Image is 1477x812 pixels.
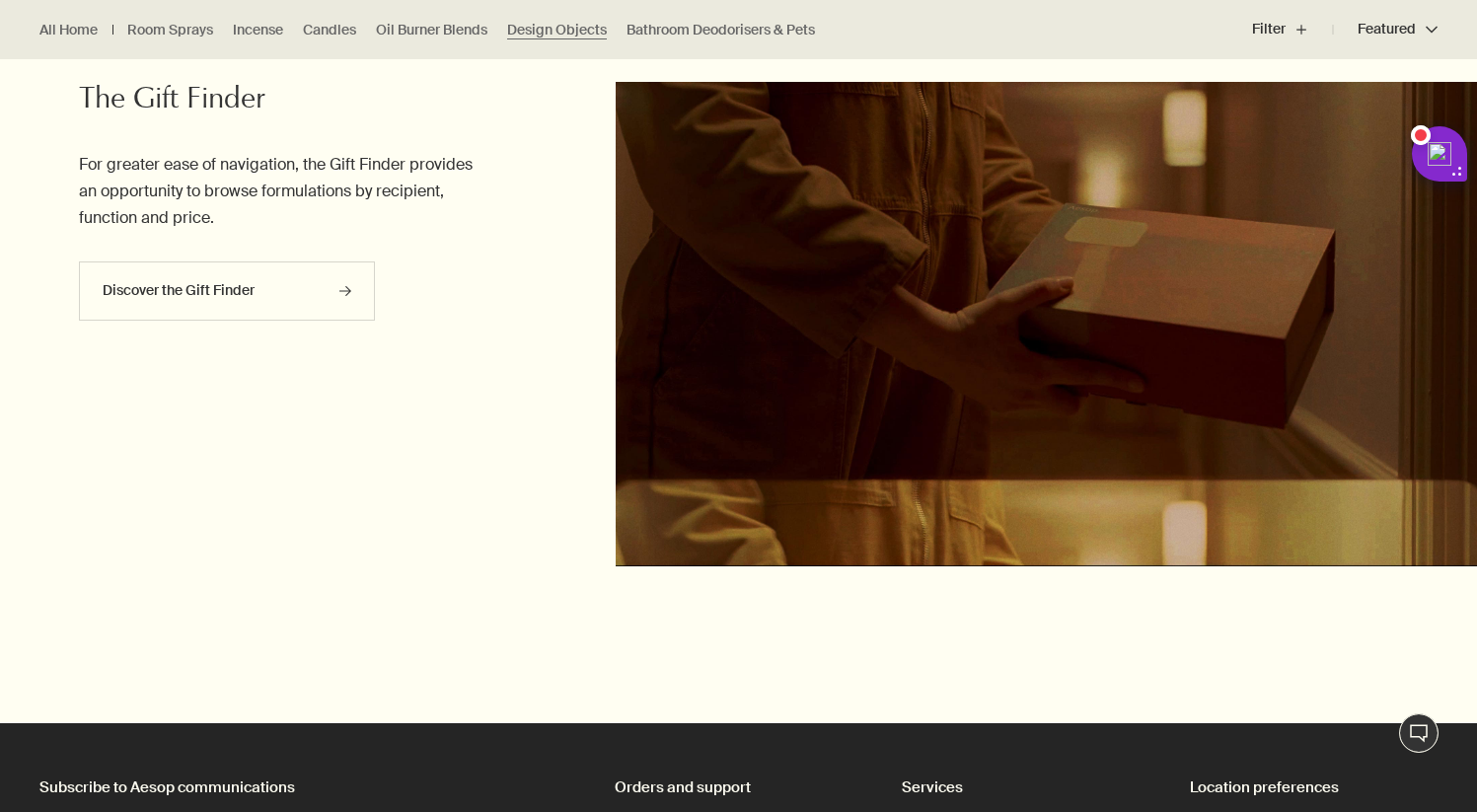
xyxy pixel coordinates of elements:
h2: Services [902,773,1149,802]
h2: Orders and support [615,773,862,802]
a: Discover the Gift Finder [79,261,375,321]
h2: The Gift Finder [79,82,492,121]
a: Oil Burner Blends [376,21,487,39]
h2: Location preferences [1190,773,1438,802]
a: All Home [39,21,98,39]
a: Room Sprays [127,21,213,39]
button: Live Assistance [1399,713,1439,753]
a: Bathroom Deodorisers & Pets [627,21,815,39]
p: For greater ease of navigation, the Gift Finder provides an opportunity to browse formulations by... [79,151,492,232]
a: Candles [303,21,356,39]
button: Filter [1252,6,1333,53]
img: Aesop Gift Finder [616,82,1477,566]
button: Featured [1333,6,1438,53]
a: Incense [233,21,283,39]
h2: Subscribe to Aesop communications [39,773,575,802]
a: Design Objects [507,21,607,39]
